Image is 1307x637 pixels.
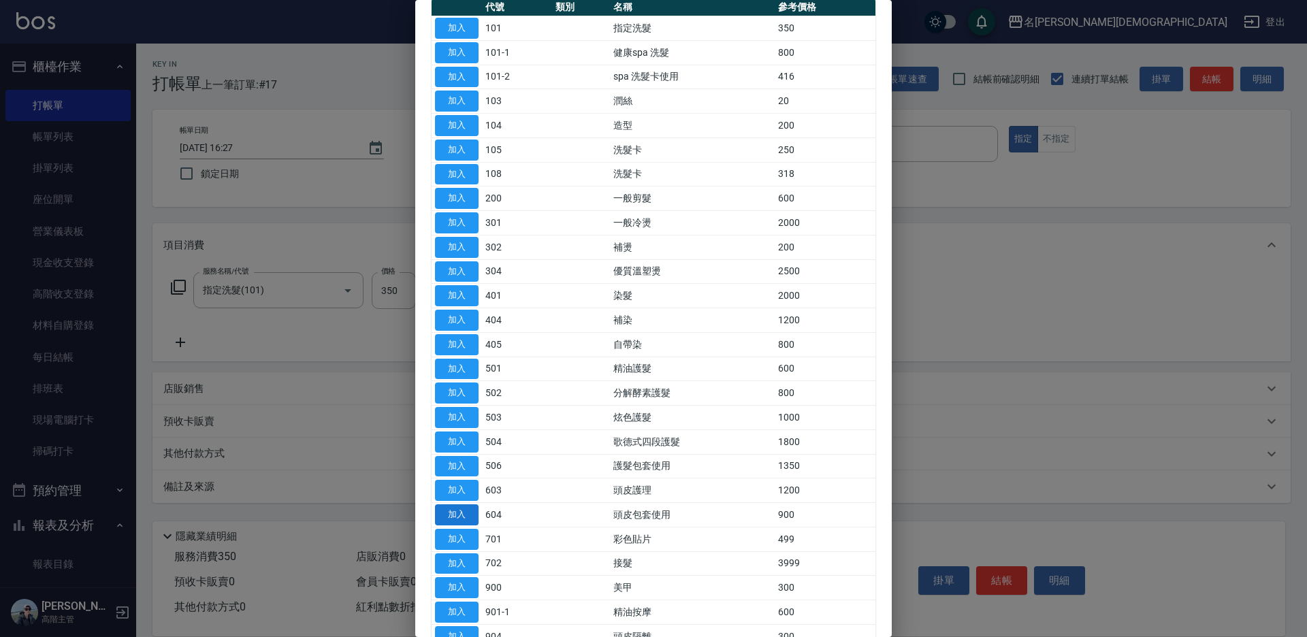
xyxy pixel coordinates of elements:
[610,235,775,259] td: 補燙
[482,429,552,454] td: 504
[482,40,552,65] td: 101-1
[435,188,479,209] button: 加入
[775,259,875,284] td: 2500
[775,114,875,138] td: 200
[482,259,552,284] td: 304
[435,602,479,623] button: 加入
[775,551,875,576] td: 3999
[482,162,552,186] td: 108
[775,332,875,357] td: 800
[482,576,552,600] td: 900
[610,16,775,41] td: 指定洗髮
[775,576,875,600] td: 300
[610,332,775,357] td: 自帶染
[482,503,552,527] td: 604
[435,285,479,306] button: 加入
[610,381,775,406] td: 分解酵素護髮
[435,261,479,282] button: 加入
[482,284,552,308] td: 401
[775,40,875,65] td: 800
[610,259,775,284] td: 優質溫塑燙
[482,308,552,333] td: 404
[775,381,875,406] td: 800
[435,67,479,88] button: 加入
[482,527,552,551] td: 701
[435,553,479,574] button: 加入
[482,406,552,430] td: 503
[775,308,875,333] td: 1200
[435,577,479,598] button: 加入
[435,334,479,355] button: 加入
[435,18,479,39] button: 加入
[610,527,775,551] td: 彩色貼片
[775,211,875,235] td: 2000
[775,235,875,259] td: 200
[610,137,775,162] td: 洗髮卡
[482,211,552,235] td: 301
[610,357,775,381] td: 精油護髮
[482,114,552,138] td: 104
[482,137,552,162] td: 105
[435,164,479,185] button: 加入
[482,186,552,211] td: 200
[482,454,552,478] td: 506
[610,406,775,430] td: 炫色護髮
[435,407,479,428] button: 加入
[775,162,875,186] td: 318
[610,429,775,454] td: 歌德式四段護髮
[435,310,479,331] button: 加入
[435,91,479,112] button: 加入
[775,406,875,430] td: 1000
[482,235,552,259] td: 302
[435,529,479,550] button: 加入
[435,431,479,453] button: 加入
[775,137,875,162] td: 250
[482,478,552,503] td: 603
[775,454,875,478] td: 1350
[610,503,775,527] td: 頭皮包套使用
[610,308,775,333] td: 補染
[435,359,479,380] button: 加入
[435,42,479,63] button: 加入
[610,89,775,114] td: 潤絲
[610,40,775,65] td: 健康spa 洗髮
[482,551,552,576] td: 702
[775,65,875,89] td: 416
[610,162,775,186] td: 洗髮卡
[435,140,479,161] button: 加入
[610,600,775,625] td: 精油按摩
[610,186,775,211] td: 一般剪髮
[482,332,552,357] td: 405
[435,456,479,477] button: 加入
[482,381,552,406] td: 502
[482,357,552,381] td: 501
[482,600,552,625] td: 901-1
[610,284,775,308] td: 染髮
[435,115,479,136] button: 加入
[610,454,775,478] td: 護髮包套使用
[775,600,875,625] td: 600
[775,16,875,41] td: 350
[775,527,875,551] td: 499
[775,429,875,454] td: 1800
[775,284,875,308] td: 2000
[610,65,775,89] td: spa 洗髮卡使用
[610,551,775,576] td: 接髮
[610,211,775,235] td: 一般冷燙
[435,237,479,258] button: 加入
[775,89,875,114] td: 20
[482,16,552,41] td: 101
[435,212,479,233] button: 加入
[435,504,479,525] button: 加入
[482,89,552,114] td: 103
[775,186,875,211] td: 600
[775,503,875,527] td: 900
[435,480,479,501] button: 加入
[775,357,875,381] td: 600
[610,576,775,600] td: 美甲
[610,114,775,138] td: 造型
[482,65,552,89] td: 101-2
[435,382,479,404] button: 加入
[610,478,775,503] td: 頭皮護理
[775,478,875,503] td: 1200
